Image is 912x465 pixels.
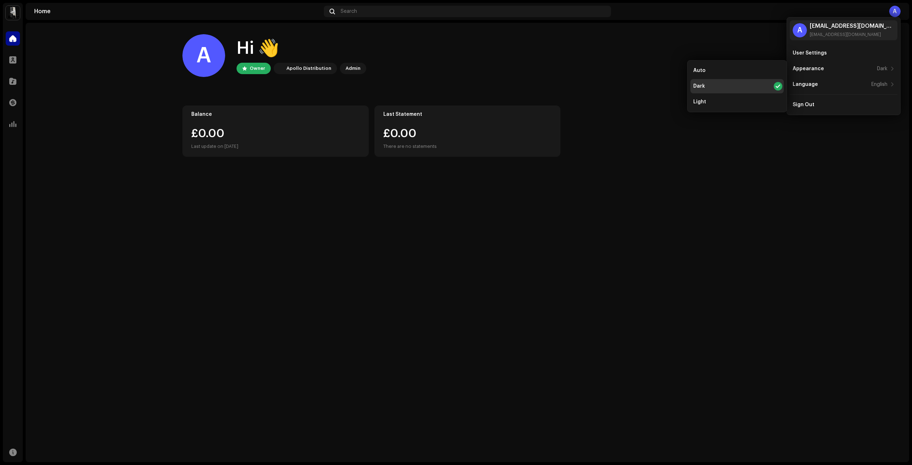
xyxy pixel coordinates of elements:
div: [EMAIL_ADDRESS][DOMAIN_NAME] [810,23,895,29]
div: Language [793,82,818,87]
div: Home [34,9,321,14]
div: User Settings [793,50,827,56]
div: A [182,34,225,77]
div: Appearance [793,66,824,72]
div: A [889,6,901,17]
span: Search [341,9,357,14]
div: Sign Out [793,102,814,108]
re-m-nav-item: Sign Out [790,98,897,112]
div: Hi 👋 [237,37,366,60]
img: 28cd5e4f-d8b3-4e3e-9048-38ae6d8d791a [6,6,20,20]
re-m-nav-item: Appearance [790,62,897,76]
div: Light [693,99,706,105]
div: Balance [191,112,360,117]
div: Auto [693,68,705,73]
re-o-card-value: Last Statement [374,105,561,157]
re-m-nav-item: User Settings [790,46,897,60]
re-m-nav-item: Language [790,77,897,92]
div: Dark [693,83,705,89]
img: 28cd5e4f-d8b3-4e3e-9048-38ae6d8d791a [275,64,284,73]
div: Admin [346,64,361,73]
div: A [793,23,807,37]
div: [EMAIL_ADDRESS][DOMAIN_NAME] [810,32,895,37]
div: Apollo Distribution [286,64,331,73]
div: Owner [250,64,265,73]
div: Dark [877,66,887,72]
div: English [871,82,887,87]
div: Last Statement [383,112,552,117]
div: There are no statements [383,142,437,151]
re-o-card-value: Balance [182,105,369,157]
div: Last update on [DATE] [191,142,360,151]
